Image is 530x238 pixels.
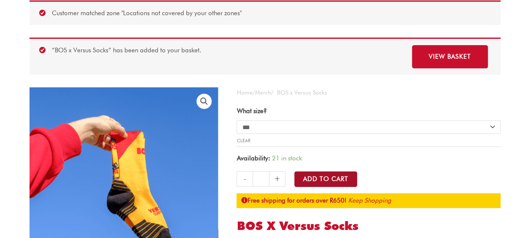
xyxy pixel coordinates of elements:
[237,219,500,233] h1: BOS x Versus Socks
[269,171,285,187] a: +
[272,154,301,162] span: 21 in stock
[237,171,253,187] a: -
[30,38,500,75] div: “BOS x Versus Socks” has been added to your basket.
[237,107,266,115] label: What size?
[255,89,271,96] a: Merch
[196,94,212,109] a: View full-screen image gallery
[412,45,488,68] a: View basket
[237,138,250,143] a: Clear options
[253,171,269,187] input: Product quantity
[241,197,346,204] strong: Free shipping for orders over R650!
[348,197,391,204] a: Keep Shopping
[237,89,252,96] a: Home
[237,154,270,162] span: Availability:
[294,171,357,187] button: Add to Cart
[237,87,500,98] nav: Breadcrumb
[30,0,500,25] div: Customer matched zone "Locations not covered by your other zones"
